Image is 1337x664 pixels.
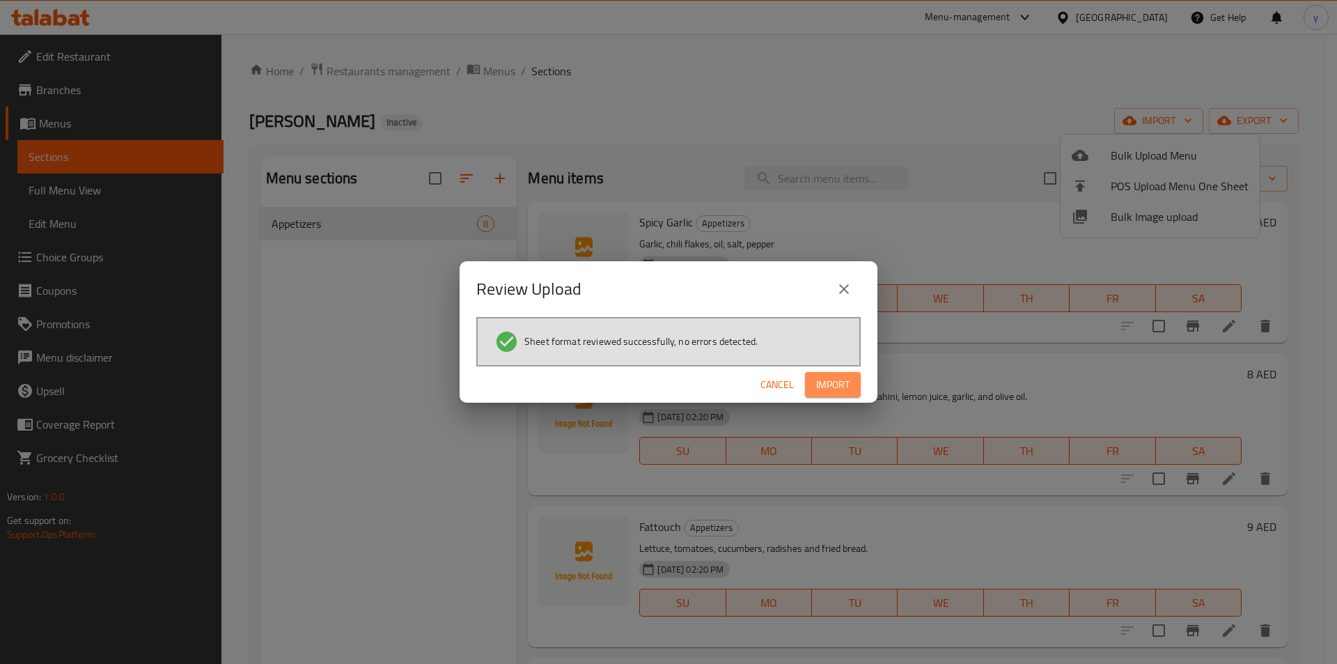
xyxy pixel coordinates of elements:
[524,334,758,348] span: Sheet format reviewed successfully, no errors detected.
[805,372,861,398] button: Import
[760,376,794,394] span: Cancel
[755,372,799,398] button: Cancel
[816,376,850,394] span: Import
[827,272,861,306] button: close
[476,278,581,300] h2: Review Upload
